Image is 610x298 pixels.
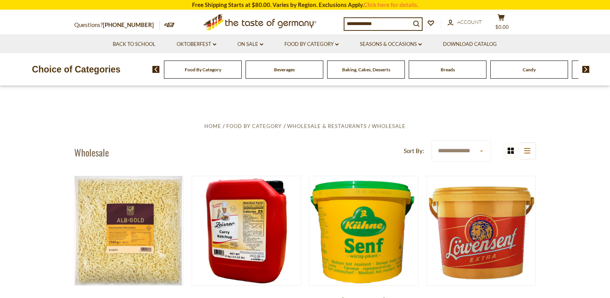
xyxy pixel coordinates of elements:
a: Download Catalog [443,40,497,49]
a: Candy [523,67,536,72]
img: Zeisner German "Curry Ketchup," Mild - Food Service Pail 13.2 lbs. [192,176,301,285]
a: Beverages [274,67,295,72]
a: Food By Category [226,123,282,129]
a: Food By Category [185,67,221,72]
a: On Sale [237,40,263,49]
img: previous arrow [152,66,160,73]
label: Sort By: [404,146,424,156]
a: Baking, Cakes, Desserts [342,67,390,72]
button: $0.00 [490,14,513,33]
a: Oktoberfest [177,40,216,49]
a: Home [204,123,221,129]
a: Seasons & Occasions [360,40,422,49]
a: [PHONE_NUMBER] [103,21,154,28]
a: Food By Category [284,40,339,49]
a: Account [448,18,482,27]
span: Account [457,19,482,25]
img: Loewensenf Extra Hot Mustard Pail 11 lbs. [427,176,536,285]
img: Alb Gold Shepherd (long) Spaetzle Food Service Case of 4 x 5.5 lbs. [75,176,184,285]
span: $0.00 [495,24,509,30]
a: Wholesale & Restaurants [287,123,367,129]
a: Click here for details. [364,1,418,8]
img: Kuehne Medium Hot German Mustard in tub 11 lbs. [309,176,418,285]
img: next arrow [582,66,590,73]
h1: Wholesale [74,146,109,158]
p: Questions? [74,20,160,30]
a: Wholesale [372,123,406,129]
a: Breads [441,67,455,72]
a: Back to School [113,40,155,49]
